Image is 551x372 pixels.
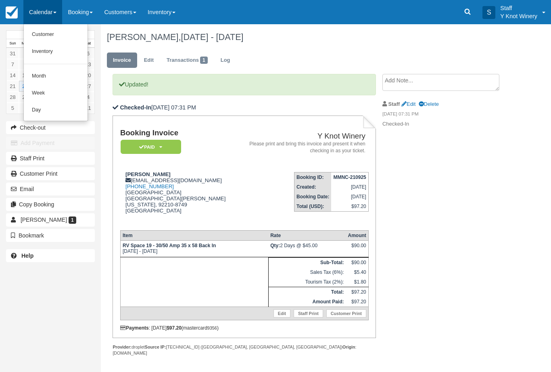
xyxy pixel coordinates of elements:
[23,24,88,121] ul: Calendar
[24,43,88,60] a: Inventory
[24,102,88,119] a: Day
[24,26,88,43] a: Customer
[24,68,88,85] a: Month
[24,85,88,102] a: Week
